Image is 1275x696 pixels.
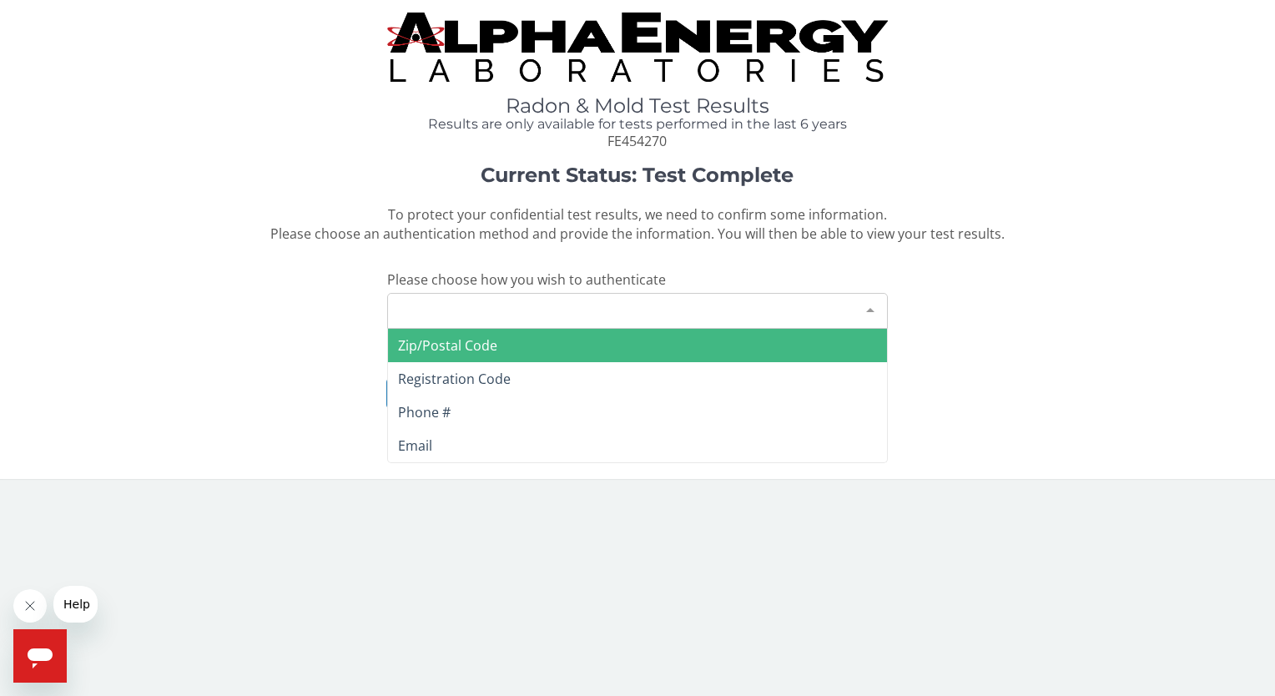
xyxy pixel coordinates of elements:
[387,13,887,82] img: TightCrop.jpg
[398,370,511,388] span: Registration Code
[387,95,887,117] h1: Radon & Mold Test Results
[398,436,432,455] span: Email
[387,117,887,132] h4: Results are only available for tests performed in the last 6 years
[481,163,794,187] strong: Current Status: Test Complete
[387,270,666,289] span: Please choose how you wish to authenticate
[398,336,497,355] span: Zip/Postal Code
[13,629,67,683] iframe: Button to launch messaging window
[270,205,1005,243] span: To protect your confidential test results, we need to confirm some information. Please choose an ...
[398,403,451,421] span: Phone #
[386,378,886,409] button: I need help
[13,589,47,623] iframe: Close message
[607,132,667,150] span: FE454270
[53,586,98,623] iframe: Message from company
